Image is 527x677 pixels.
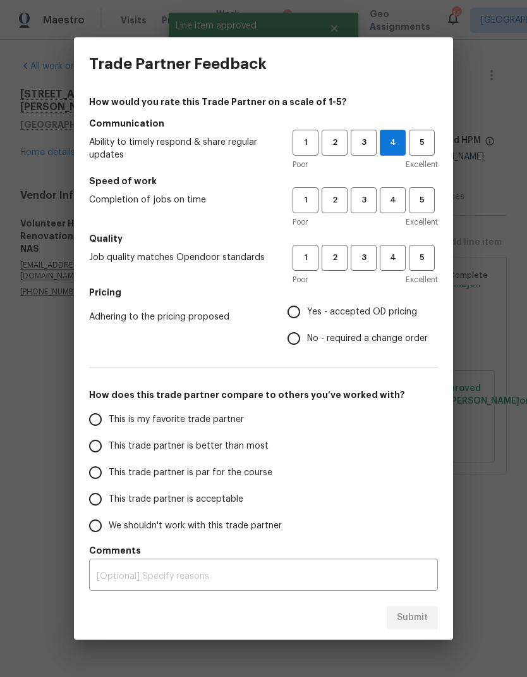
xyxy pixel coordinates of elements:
[322,187,348,213] button: 2
[89,194,272,206] span: Completion of jobs on time
[410,193,433,208] span: 5
[351,130,377,156] button: 3
[352,135,375,150] span: 3
[89,406,438,539] div: How does this trade partner compare to others you’ve worked with?
[89,117,438,130] h5: Communication
[89,175,438,187] h5: Speed of work
[380,130,406,156] button: 4
[323,251,346,265] span: 2
[293,130,318,156] button: 1
[352,193,375,208] span: 3
[109,519,282,533] span: We shouldn't work with this trade partner
[89,311,267,323] span: Adhering to the pricing proposed
[406,273,438,286] span: Excellent
[89,55,267,73] h3: Trade Partner Feedback
[323,193,346,208] span: 2
[294,135,317,150] span: 1
[89,136,272,161] span: Ability to timely respond & share regular updates
[409,130,435,156] button: 5
[323,135,346,150] span: 2
[381,251,404,265] span: 4
[307,332,428,345] span: No - required a change order
[109,466,272,480] span: This trade partner is par for the course
[293,158,308,171] span: Poor
[109,493,243,506] span: This trade partner is acceptable
[380,187,406,213] button: 4
[89,544,438,557] h5: Comments
[380,245,406,271] button: 4
[89,388,438,401] h5: How does this trade partner compare to others you’ve worked with?
[406,216,438,228] span: Excellent
[410,135,433,150] span: 5
[89,286,438,299] h5: Pricing
[381,193,404,208] span: 4
[409,245,435,271] button: 5
[293,216,308,228] span: Poor
[89,96,438,108] h4: How would you rate this Trade Partner on a scale of 1-5?
[293,187,318,213] button: 1
[380,135,405,150] span: 4
[352,251,375,265] span: 3
[410,251,433,265] span: 5
[307,306,417,319] span: Yes - accepted OD pricing
[89,232,438,245] h5: Quality
[351,187,377,213] button: 3
[406,158,438,171] span: Excellent
[288,299,438,352] div: Pricing
[322,245,348,271] button: 2
[109,440,269,453] span: This trade partner is better than most
[293,273,308,286] span: Poor
[109,413,244,426] span: This is my favorite trade partner
[293,245,318,271] button: 1
[294,193,317,208] span: 1
[89,251,272,264] span: Job quality matches Opendoor standards
[322,130,348,156] button: 2
[409,187,435,213] button: 5
[294,251,317,265] span: 1
[351,245,377,271] button: 3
